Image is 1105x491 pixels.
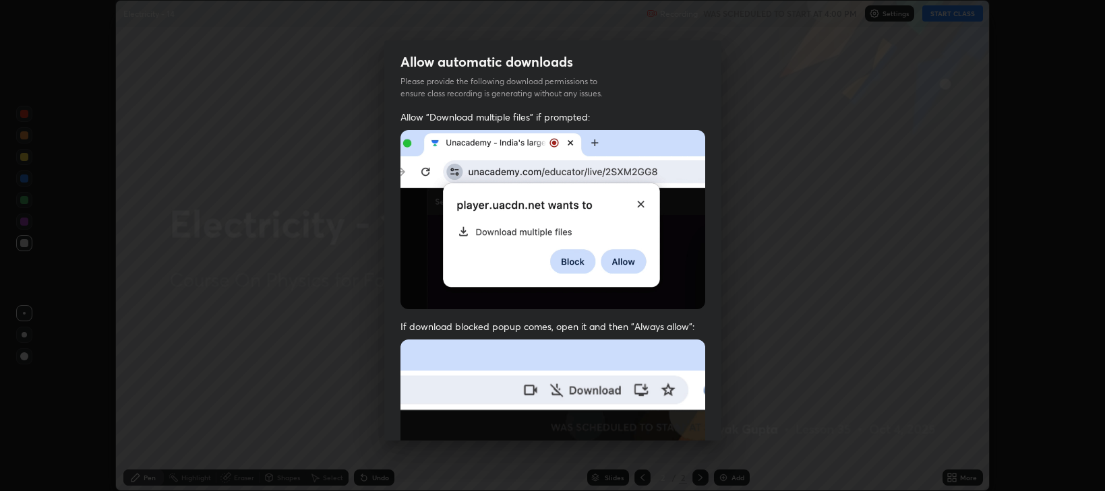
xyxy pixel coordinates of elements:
img: downloads-permission-allow.gif [400,130,705,310]
p: Please provide the following download permissions to ensure class recording is generating without... [400,75,619,100]
span: If download blocked popup comes, open it and then "Always allow": [400,320,705,333]
h2: Allow automatic downloads [400,53,573,71]
span: Allow "Download multiple files" if prompted: [400,110,705,123]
